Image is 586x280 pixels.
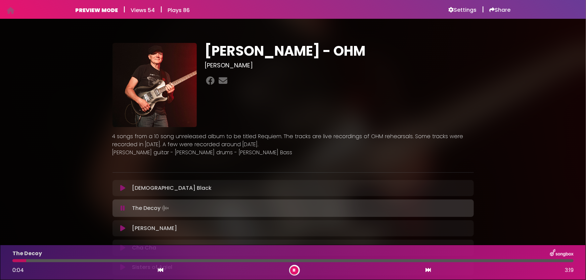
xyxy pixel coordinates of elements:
p: 4 songs from a 10 song unreleased album to be titled Requiem. The tracks are live recordings of O... [112,132,474,149]
img: waveform4.gif [161,204,170,213]
h5: | [161,5,163,13]
p: The Decoy [132,204,170,213]
h6: PREVIEW MODE [76,7,118,13]
p: [PERSON_NAME] guitar - [PERSON_NAME] drums - [PERSON_NAME] Bass [112,149,474,157]
img: songbox-logo-white.png [550,249,574,258]
p: [PERSON_NAME] [132,224,177,232]
h1: [PERSON_NAME] - OHM [205,43,474,59]
a: Share [490,7,511,13]
p: The Decoy [12,249,42,258]
img: pDVBrwh7RPKHHeJLn922 [112,43,197,127]
h5: | [124,5,126,13]
h6: Views 54 [131,7,155,13]
a: Settings [449,7,477,13]
p: Cha Cha [132,244,156,252]
span: 0:04 [12,266,24,274]
span: 3:19 [565,266,574,274]
h6: Plays 86 [168,7,190,13]
h3: [PERSON_NAME] [205,62,474,69]
h5: | [482,5,484,13]
p: [DEMOGRAPHIC_DATA] Black [132,184,212,192]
